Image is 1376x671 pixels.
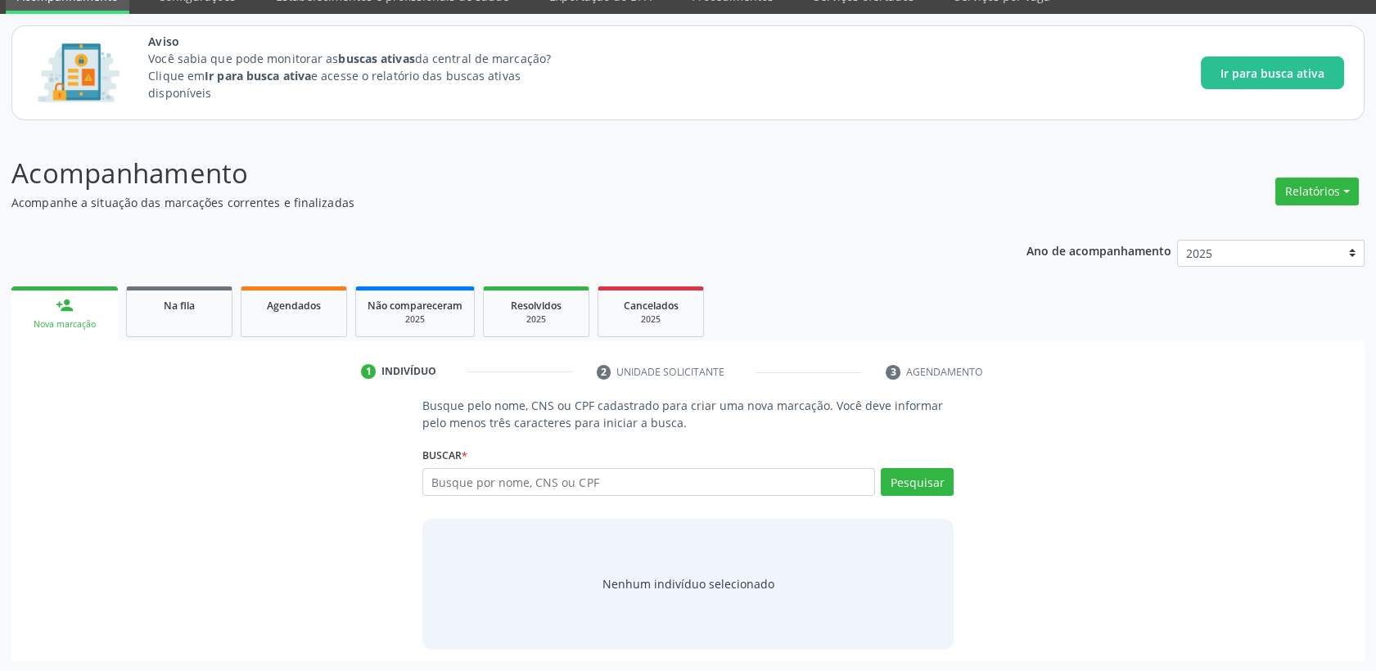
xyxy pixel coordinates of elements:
[205,68,311,83] strong: Ir para busca ativa
[511,299,562,313] span: Resolvidos
[422,468,875,496] input: Busque por nome, CNS ou CPF
[23,318,106,331] div: Nova marcação
[148,33,581,50] span: Aviso
[881,468,954,496] button: Pesquisar
[610,313,692,326] div: 2025
[624,299,679,313] span: Cancelados
[164,299,195,313] span: Na fila
[602,575,774,592] div: Nenhum indivíduo selecionado
[11,194,959,211] p: Acompanhe a situação das marcações correntes e finalizadas
[56,296,74,314] div: person_add
[267,299,321,313] span: Agendados
[422,443,467,468] label: Buscar
[11,153,959,194] p: Acompanhamento
[148,50,581,101] p: Você sabia que pode monitorar as da central de marcação? Clique em e acesse o relatório das busca...
[1026,240,1171,260] p: Ano de acompanhamento
[338,51,414,66] strong: buscas ativas
[361,364,376,379] div: 1
[422,397,954,431] p: Busque pelo nome, CNS ou CPF cadastrado para criar uma nova marcação. Você deve informar pelo men...
[368,313,462,326] div: 2025
[1220,65,1324,82] span: Ir para busca ativa
[368,299,462,313] span: Não compareceram
[1275,178,1359,205] button: Relatórios
[495,313,577,326] div: 2025
[32,36,125,110] img: Imagem de CalloutCard
[381,364,436,379] div: Indivíduo
[1201,56,1344,89] button: Ir para busca ativa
